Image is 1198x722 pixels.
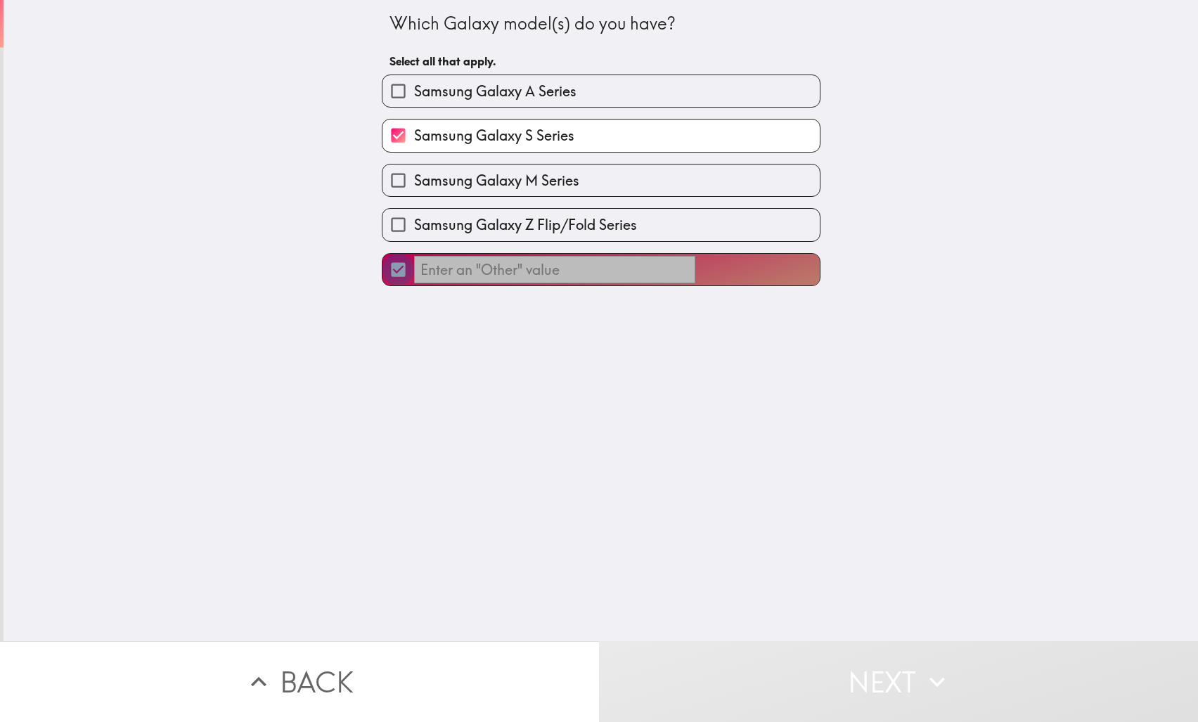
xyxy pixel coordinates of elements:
[382,75,820,107] button: Samsung Galaxy A Series
[382,165,820,196] button: Samsung Galaxy M Series
[414,82,577,101] span: Samsung Galaxy A Series
[414,256,695,283] input: Enter an "Other" value
[389,12,813,36] div: Which Galaxy model(s) do you have?
[414,171,579,191] span: Samsung Galaxy M Series
[382,120,820,151] button: Samsung Galaxy S Series
[414,126,574,146] span: Samsung Galaxy S Series
[599,641,1198,722] button: Next
[382,209,820,240] button: Samsung Galaxy Z Flip/Fold Series
[389,53,813,69] h6: Select all that apply.
[414,215,637,235] span: Samsung Galaxy Z Flip/Fold Series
